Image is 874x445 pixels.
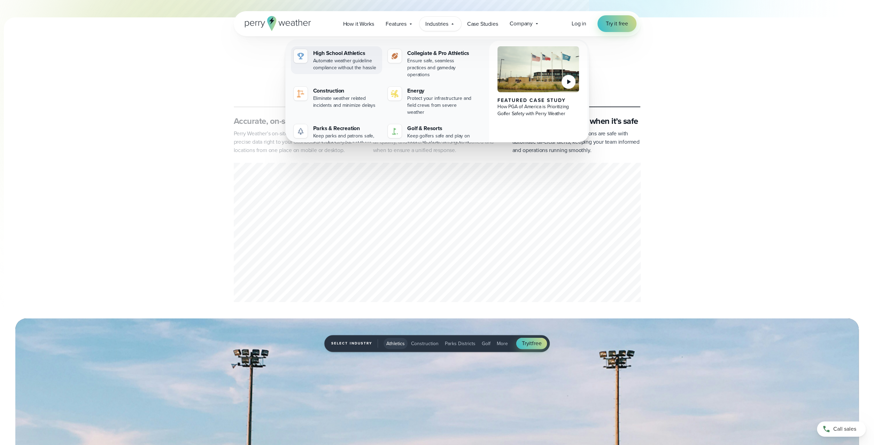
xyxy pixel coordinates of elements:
[234,163,641,304] div: 3 of 3
[234,116,362,127] h3: Accurate, on-site weather data
[390,89,399,98] img: energy-icon@2x-1.svg
[407,95,474,116] div: Protect your infrastructure and field crews from severe weather
[234,163,641,304] div: slideshow
[497,46,579,92] img: PGA of America, Frisco Campus
[494,338,511,349] button: More
[482,340,490,347] span: Golf
[833,425,856,433] span: Call sales
[313,95,380,109] div: Eliminate weather related incidents and minimize delays
[461,17,504,31] a: Case Studies
[296,89,305,98] img: noun-crane-7630938-1@2x.svg
[407,87,474,95] div: Energy
[411,340,439,347] span: Construction
[497,98,579,103] div: Featured Case Study
[467,20,498,28] span: Case Studies
[390,127,399,135] img: golf-iconV2.svg
[497,340,508,347] span: More
[529,339,532,347] span: it
[817,421,866,437] a: Call sales
[313,87,380,95] div: Construction
[386,340,405,347] span: Athletics
[385,84,477,119] a: Energy Protect your infrastructure and field crews from severe weather
[296,52,305,60] img: highschool-icon.svg
[313,133,380,146] div: Keep parks and patrons safe, even when you're not there
[407,133,474,146] div: Keep golfers safe and play on pace with alerts you can trust
[516,338,547,349] a: Tryitfree
[384,338,408,349] button: Athletics
[479,338,493,349] button: Golf
[390,52,399,60] img: proathletics-icon@2x-1.svg
[597,15,636,32] a: Try it free
[408,338,441,349] button: Construction
[296,127,305,135] img: parks-icon-grey.svg
[313,57,380,71] div: Automate weather guideline compliance without the hassle
[337,17,380,31] a: How it Works
[385,121,477,149] a: Golf & Resorts Keep golfers safe and play on pace with alerts you can trust
[572,19,586,28] a: Log in
[291,121,382,149] a: Parks & Recreation Keep parks and patrons safe, even when you're not there
[489,41,588,155] a: PGA of America, Frisco Campus Featured Case Study How PGA of America is Prioritizing Golfer Safet...
[445,340,475,347] span: Parks Districts
[442,338,478,349] button: Parks Districts
[291,46,382,74] a: High School Athletics Automate weather guideline compliance without the hassle
[331,339,378,348] span: Select Industry
[407,57,474,78] div: Ensure safe, seamless practices and gameday operations
[386,20,406,28] span: Features
[313,49,380,57] div: High School Athletics
[510,19,533,28] span: Company
[522,339,541,348] span: Try free
[606,19,628,28] span: Try it free
[313,124,380,133] div: Parks & Recreation
[407,124,474,133] div: Golf & Resorts
[234,129,362,154] p: Perry Weather’s on-site weather stations deliver precise data right to your dashboard. Track all ...
[291,84,382,112] a: Construction Eliminate weather related incidents and minimize delays
[497,103,579,117] div: How PGA of America is Prioritizing Golfer Safety with Perry Weather
[425,20,448,28] span: Industries
[407,49,474,57] div: Collegiate & Pro Athletics
[385,46,477,81] a: Collegiate & Pro Athletics Ensure safe, seamless practices and gameday operations
[343,20,374,28] span: How it Works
